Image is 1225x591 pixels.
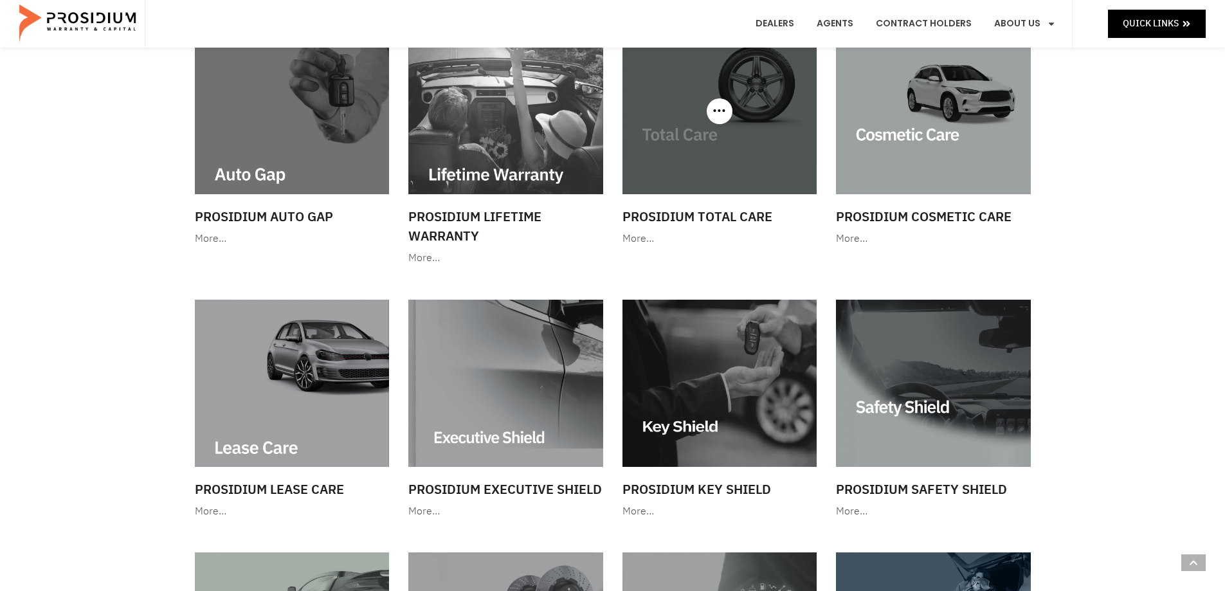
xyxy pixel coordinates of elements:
[408,249,603,268] div: More…
[616,21,824,255] a: Prosidium Total Care More…
[402,293,610,527] a: Prosidium Executive Shield More…
[622,502,817,521] div: More…
[622,480,817,499] h3: Prosidium Key Shield
[830,21,1037,255] a: Prosidium Cosmetic Care More…
[195,230,390,248] div: More…
[836,480,1031,499] h3: Prosidium Safety Shield
[408,480,603,499] h3: Prosidium Executive Shield
[616,293,824,527] a: Prosidium Key Shield More…
[622,230,817,248] div: More…
[408,207,603,246] h3: Prosidium Lifetime Warranty
[830,293,1037,527] a: Prosidium Safety Shield More…
[195,207,390,226] h3: Prosidium Auto Gap
[1108,10,1206,37] a: Quick Links
[408,502,603,521] div: More…
[402,21,610,274] a: Prosidium Lifetime Warranty More…
[195,502,390,521] div: More…
[195,480,390,499] h3: Prosidium Lease Care
[188,293,396,527] a: Prosidium Lease Care More…
[836,230,1031,248] div: More…
[622,207,817,226] h3: Prosidium Total Care
[1123,15,1179,32] span: Quick Links
[188,21,396,255] a: Prosidium Auto Gap More…
[836,502,1031,521] div: More…
[836,207,1031,226] h3: Prosidium Cosmetic Care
